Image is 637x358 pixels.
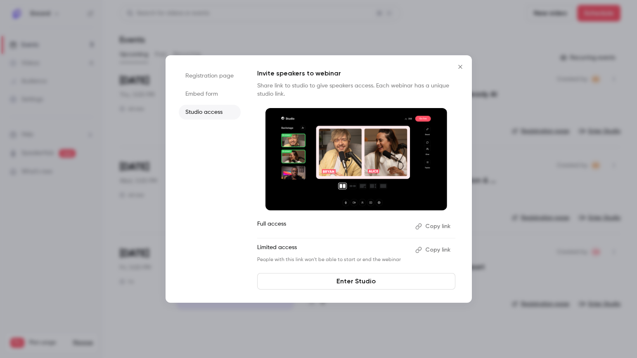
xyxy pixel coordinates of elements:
li: Registration page [179,68,241,83]
a: Enter Studio [257,273,455,290]
button: Copy link [412,220,455,233]
p: Limited access [257,243,409,257]
p: Invite speakers to webinar [257,68,455,78]
p: Share link to studio to give speakers access. Each webinar has a unique studio link. [257,82,455,98]
button: Copy link [412,243,455,257]
li: Embed form [179,87,241,101]
p: Full access [257,220,409,233]
p: People with this link won't be able to start or end the webinar [257,257,409,263]
button: Close [452,59,469,75]
li: Studio access [179,105,241,120]
img: Invite speakers to webinar [265,108,447,210]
